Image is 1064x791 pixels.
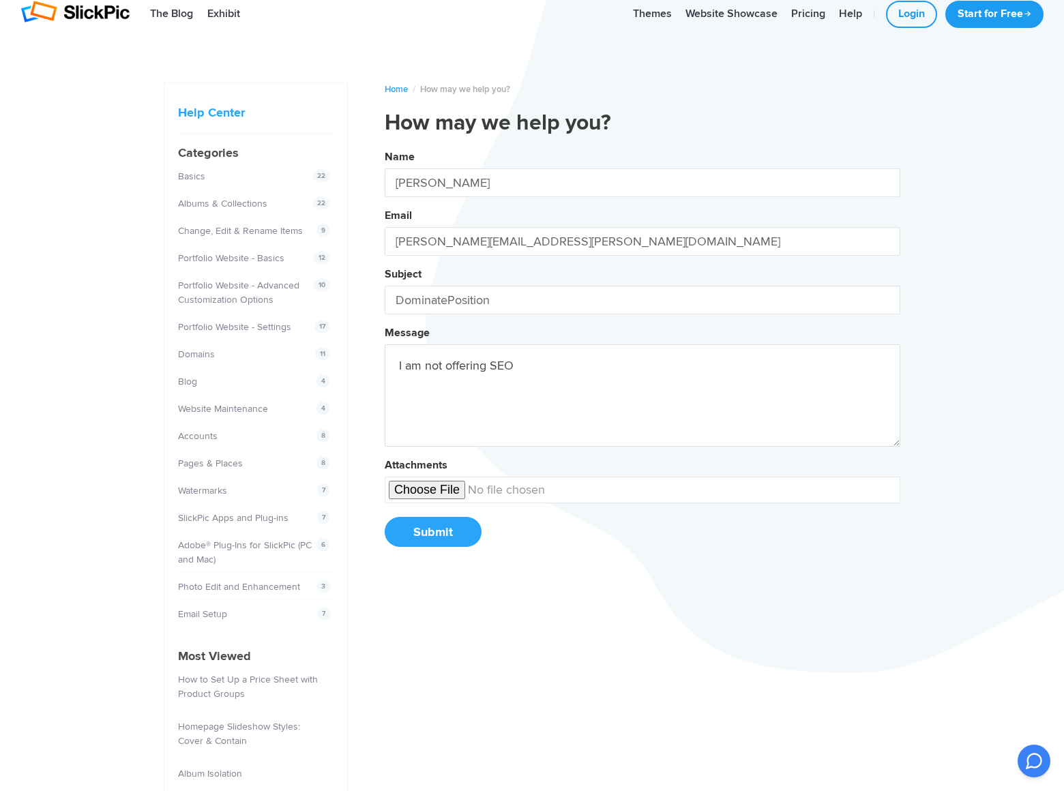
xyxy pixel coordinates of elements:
a: Home [385,84,408,95]
span: / [413,84,415,95]
span: 7 [317,483,330,497]
span: 8 [316,456,330,470]
button: Submit [385,517,482,547]
input: undefined [385,477,900,503]
a: Portfolio Website - Basics [178,252,284,264]
span: 22 [312,196,330,210]
span: 3 [316,580,330,593]
a: Basics [178,170,205,182]
a: Photo Edit and Enhancement [178,581,300,593]
a: Change, Edit & Rename Items [178,225,303,237]
span: 8 [316,429,330,443]
span: 6 [316,538,330,552]
button: NameEmailSubjectMessageAttachmentsSubmit [385,145,900,561]
input: Your Name [385,168,900,197]
input: Your Email [385,227,900,256]
span: 7 [317,607,330,621]
label: Name [385,150,415,164]
span: 17 [314,320,330,333]
span: 22 [312,169,330,183]
input: Your Subject [385,286,900,314]
a: Album Isolation [178,768,242,779]
a: How to Set Up a Price Sheet with Product Groups [178,674,318,700]
h4: Categories [178,144,334,162]
a: Albums & Collections [178,198,267,209]
span: 4 [316,374,330,388]
label: Subject [385,267,422,281]
span: 12 [314,251,330,265]
a: Blog [178,376,197,387]
label: Message [385,326,430,340]
h1: How may we help you? [385,110,900,137]
span: How may we help you? [420,84,510,95]
a: Portfolio Website - Settings [178,321,291,333]
span: 4 [316,402,330,415]
a: Homepage Slideshow Styles: Cover & Contain [178,721,300,747]
a: Pages & Places [178,458,243,469]
span: 11 [315,347,330,361]
a: Portfolio Website - Advanced Customization Options [178,280,299,305]
span: 10 [314,278,330,292]
span: 7 [317,511,330,524]
a: Watermarks [178,485,227,496]
span: 9 [316,224,330,237]
a: Help Center [178,105,245,120]
h4: Most Viewed [178,647,334,666]
a: SlickPic Apps and Plug-ins [178,512,289,524]
label: Email [385,209,412,222]
label: Attachments [385,458,447,472]
a: Website Maintenance [178,403,268,415]
a: Domains [178,348,215,360]
a: Email Setup [178,608,227,620]
a: Adobe® Plug-Ins for SlickPic (PC and Mac) [178,539,312,565]
a: Accounts [178,430,218,442]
